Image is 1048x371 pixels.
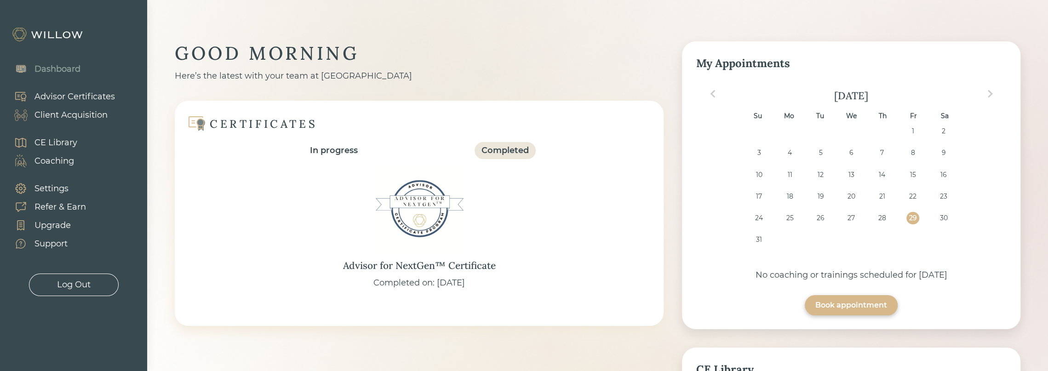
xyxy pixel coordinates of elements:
div: Choose Friday, August 1st, 2025 [906,125,919,137]
div: No coaching or trainings scheduled for [DATE] [696,269,1007,281]
a: Refer & Earn [5,198,86,216]
div: Choose Friday, August 22nd, 2025 [906,190,919,203]
div: Dashboard [34,63,80,75]
div: Advisor Certificates [34,91,115,103]
div: Choose Tuesday, August 5th, 2025 [814,147,827,159]
div: GOOD MORNING [175,41,664,65]
div: Choose Monday, August 18th, 2025 [784,190,796,203]
div: Settings [34,183,69,195]
div: Completed [481,144,529,157]
div: Choose Sunday, August 31st, 2025 [753,234,765,246]
div: Choose Wednesday, August 20th, 2025 [845,190,858,203]
div: Choose Friday, August 29th, 2025 [906,212,919,224]
button: Next Month [983,86,997,101]
div: [DATE] [696,89,1007,102]
div: Choose Tuesday, August 12th, 2025 [814,169,827,181]
div: Refer & Earn [34,201,86,213]
a: Coaching [5,152,77,170]
div: Upgrade [34,219,71,232]
div: Choose Thursday, August 14th, 2025 [876,169,888,181]
a: Dashboard [5,60,80,78]
div: Fr [907,110,920,122]
img: Advisor for NextGen™ Certificate Badge [373,163,465,255]
div: Choose Thursday, August 28th, 2025 [876,212,888,224]
div: Su [751,110,764,122]
div: Th [876,110,888,122]
div: Log Out [57,279,91,291]
div: Choose Monday, August 4th, 2025 [784,147,796,159]
div: Choose Thursday, August 7th, 2025 [876,147,888,159]
a: Upgrade [5,216,86,234]
div: Client Acquisition [34,109,108,121]
div: Choose Saturday, August 16th, 2025 [937,169,950,181]
div: Choose Monday, August 25th, 2025 [784,212,796,224]
div: In progress [310,144,358,157]
div: Coaching [34,155,74,167]
div: month 2025-08 [699,125,1004,255]
div: Choose Tuesday, August 19th, 2025 [814,190,827,203]
div: We [845,110,858,122]
div: Choose Wednesday, August 13th, 2025 [845,169,858,181]
button: Previous Month [705,86,720,101]
div: Choose Saturday, August 2nd, 2025 [937,125,950,137]
div: Completed on: [DATE] [373,277,465,289]
a: Settings [5,179,86,198]
div: My Appointments [696,55,1007,72]
div: Choose Monday, August 11th, 2025 [784,169,796,181]
div: Choose Saturday, August 30th, 2025 [937,212,950,224]
div: Choose Wednesday, August 27th, 2025 [845,212,858,224]
div: Choose Thursday, August 21st, 2025 [876,190,888,203]
a: CE Library [5,133,77,152]
a: Client Acquisition [5,106,115,124]
div: Choose Saturday, August 9th, 2025 [937,147,950,159]
div: Advisor for NextGen™ Certificate [343,258,496,273]
img: Willow [11,27,85,42]
div: Choose Sunday, August 24th, 2025 [753,212,765,224]
div: Mo [783,110,795,122]
div: Book appointment [815,300,887,311]
div: Sa [939,110,951,122]
div: Choose Sunday, August 17th, 2025 [753,190,765,203]
div: Choose Sunday, August 10th, 2025 [753,169,765,181]
div: Here’s the latest with your team at [GEOGRAPHIC_DATA] [175,70,664,82]
a: Advisor Certificates [5,87,115,106]
div: Tu [814,110,826,122]
div: CERTIFICATES [210,117,317,131]
div: Choose Friday, August 8th, 2025 [906,147,919,159]
div: Choose Sunday, August 3rd, 2025 [753,147,765,159]
div: Choose Saturday, August 23rd, 2025 [937,190,950,203]
div: Support [34,238,68,250]
div: Choose Tuesday, August 26th, 2025 [814,212,827,224]
div: CE Library [34,137,77,149]
div: Choose Wednesday, August 6th, 2025 [845,147,858,159]
div: Choose Friday, August 15th, 2025 [906,169,919,181]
